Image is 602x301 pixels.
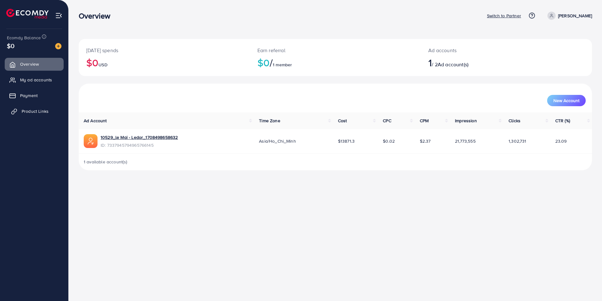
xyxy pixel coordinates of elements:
[487,12,521,19] p: Switch to Partner
[428,55,432,70] span: 1
[420,138,431,144] span: $2.37
[5,105,64,118] a: Product Links
[575,273,597,296] iframe: Chat
[509,138,526,144] span: 1,302,731
[20,92,38,99] span: Payment
[84,159,128,165] span: 1 available account(s)
[5,58,64,70] a: Overview
[455,118,477,124] span: Impression
[55,12,62,19] img: menu
[86,57,242,68] h2: $0
[455,138,476,144] span: 21,773,555
[259,138,296,144] span: Asia/Ho_Chi_Minh
[79,11,115,20] h3: Overview
[101,142,178,148] span: ID: 7337945794965766145
[5,89,64,102] a: Payment
[545,12,592,20] a: [PERSON_NAME]
[257,57,414,68] h2: $0
[338,138,355,144] span: $13871.3
[383,138,395,144] span: $0.02
[98,62,107,68] span: USD
[257,47,414,54] p: Earn referral
[22,108,49,114] span: Product Links
[259,118,280,124] span: Time Zone
[547,95,586,106] button: New Account
[20,61,39,67] span: Overview
[86,47,242,54] p: [DATE] spends
[84,134,98,148] img: ic-ads-acc.e4c84228.svg
[438,61,468,68] span: Ad account(s)
[20,77,52,83] span: My ad accounts
[428,57,541,68] h2: / 2
[101,134,178,140] a: 10529_le Mai - Ledor_1708498658632
[7,41,14,50] span: $0
[383,118,391,124] span: CPC
[509,118,520,124] span: Clicks
[270,55,273,70] span: /
[7,35,41,41] span: Ecomdy Balance
[555,118,570,124] span: CTR (%)
[558,12,592,19] p: [PERSON_NAME]
[555,138,567,144] span: 23.09
[273,62,292,68] span: 1 member
[55,43,61,49] img: image
[420,118,429,124] span: CPM
[6,9,49,19] img: logo
[84,118,107,124] span: Ad Account
[553,98,579,103] span: New Account
[5,74,64,86] a: My ad accounts
[338,118,347,124] span: Cost
[428,47,541,54] p: Ad accounts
